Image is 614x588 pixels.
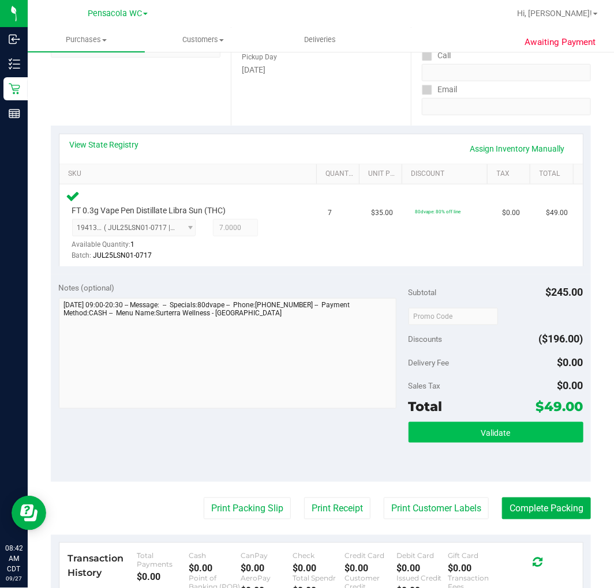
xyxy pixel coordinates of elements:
span: $49.00 [546,208,568,218]
div: $0.00 [137,572,189,583]
button: Print Packing Slip [204,497,291,519]
label: Call [422,47,451,64]
p: 08:42 AM CDT [5,543,23,574]
div: $0.00 [189,563,241,574]
div: Cash [189,552,241,560]
a: Customers [145,28,262,52]
label: Email [422,81,457,98]
a: Tax [497,169,526,179]
button: Validate [409,422,583,443]
a: Purchases [28,28,145,52]
span: 80dvape: 80% off line [415,209,460,214]
input: Promo Code [409,308,498,325]
span: Awaiting Payment [525,36,596,49]
span: $0.00 [557,379,583,391]
span: $245.00 [546,286,583,298]
inline-svg: Retail [9,83,20,95]
div: Total Payments [137,552,189,569]
span: JUL25LSN01-0717 [93,251,152,259]
span: Hi, [PERSON_NAME]! [517,9,592,18]
a: Quantity [325,169,355,179]
span: Purchases [28,35,145,45]
div: Check [293,552,345,560]
div: Issued Credit [396,574,448,583]
div: $0.00 [448,563,500,574]
div: Available Quantity: [72,236,202,259]
label: Pickup Day [242,52,277,62]
inline-svg: Reports [9,108,20,119]
button: Print Customer Labels [384,497,489,519]
span: ($196.00) [539,333,583,345]
div: Gift Card [448,552,500,560]
span: Validate [481,428,511,438]
span: Pensacola WC [88,9,142,18]
span: FT 0.3g Vape Pen Distillate Libra Sun (THC) [72,205,226,216]
button: Complete Packing [502,497,591,519]
inline-svg: Inventory [9,58,20,70]
div: Credit Card [345,552,396,560]
a: Unit Price [368,169,398,179]
a: Discount [411,169,483,179]
span: Batch: [72,251,92,259]
div: $0.00 [293,563,345,574]
span: Total [409,398,443,414]
input: Format: (999) 999-9999 [422,64,591,81]
span: Discounts [409,329,443,349]
div: Debit Card [396,552,448,560]
div: AeroPay [241,574,293,583]
a: Deliveries [261,28,379,52]
iframe: Resource center [12,496,46,530]
div: $0.00 [396,563,448,574]
span: $35.00 [372,208,394,218]
span: $0.00 [502,208,520,218]
span: 7 [328,208,332,218]
span: Delivery Fee [409,358,450,367]
span: Notes (optional) [59,283,115,292]
a: View State Registry [70,139,139,150]
div: $0.00 [241,563,293,574]
div: Total Spendr [293,574,345,583]
a: SKU [68,169,312,179]
span: Deliveries [289,35,351,45]
span: Customers [145,35,261,45]
a: Total [540,169,569,179]
div: $0.00 [345,563,396,574]
span: $49.00 [536,398,583,414]
inline-svg: Inbound [9,33,20,45]
div: CanPay [241,552,293,560]
a: Assign Inventory Manually [463,139,572,159]
span: Sales Tax [409,381,441,390]
div: [DATE] [242,64,400,76]
button: Print Receipt [304,497,370,519]
span: 1 [131,240,135,248]
p: 09/27 [5,574,23,583]
span: $0.00 [557,356,583,368]
span: Subtotal [409,288,437,297]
